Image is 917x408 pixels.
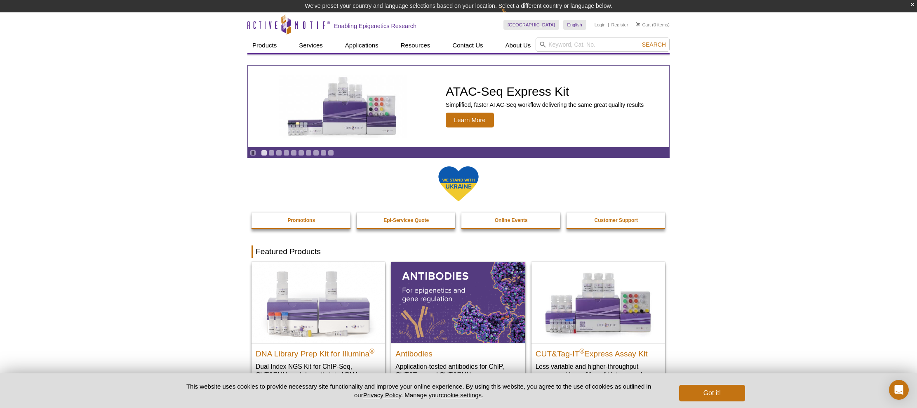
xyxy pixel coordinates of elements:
img: All Antibodies [391,262,525,343]
a: Go to slide 6 [298,150,304,156]
a: Go to slide 9 [320,150,327,156]
p: Simplified, faster ATAC-Seq workflow delivering the same great quality results [446,101,644,108]
a: Services [294,38,328,53]
a: Go to slide 1 [261,150,267,156]
sup: ® [369,347,374,354]
button: cookie settings [441,391,482,399]
sup: ® [579,347,584,354]
button: Search [640,41,668,48]
img: We Stand With Ukraine [438,165,479,202]
a: Online Events [461,212,561,228]
a: Privacy Policy [363,391,401,399]
h2: Antibodies [395,346,521,358]
article: ATAC-Seq Express Kit [248,66,669,147]
span: Learn More [446,113,494,127]
a: English [563,20,586,30]
li: | [608,20,609,30]
a: Customer Support [567,212,666,228]
a: Go to slide 4 [283,150,289,156]
a: Go to slide 7 [306,150,312,156]
a: [GEOGRAPHIC_DATA] [503,20,559,30]
a: Cart [636,22,651,28]
img: DNA Library Prep Kit for Illumina [252,262,385,343]
h2: ATAC-Seq Express Kit [446,85,644,98]
li: (0 items) [636,20,670,30]
h2: Enabling Epigenetics Research [334,22,416,30]
img: ATAC-Seq Express Kit [275,75,411,138]
a: Epi-Services Quote [357,212,456,228]
a: Go to slide 10 [328,150,334,156]
h2: Featured Products [252,245,665,258]
a: Resources [396,38,435,53]
a: Go to slide 8 [313,150,319,156]
input: Keyword, Cat. No. [536,38,670,52]
a: Contact Us [447,38,488,53]
strong: Promotions [287,217,315,223]
a: Applications [340,38,383,53]
a: All Antibodies Antibodies Application-tested antibodies for ChIP, CUT&Tag, and CUT&RUN. [391,262,525,387]
p: Less variable and higher-throughput genome-wide profiling of histone marks​. [536,362,661,379]
a: Go to slide 2 [268,150,275,156]
a: About Us [501,38,536,53]
a: Register [611,22,628,28]
a: Promotions [252,212,351,228]
a: Login [595,22,606,28]
button: Got it! [679,385,745,401]
a: Go to slide 5 [291,150,297,156]
h2: DNA Library Prep Kit for Illumina [256,346,381,358]
strong: Customer Support [595,217,638,223]
a: CUT&Tag-IT® Express Assay Kit CUT&Tag-IT®Express Assay Kit Less variable and higher-throughput ge... [531,262,665,387]
p: Dual Index NGS Kit for ChIP-Seq, CUT&RUN, and ds methylated DNA assays. [256,362,381,387]
p: Application-tested antibodies for ChIP, CUT&Tag, and CUT&RUN. [395,362,521,379]
a: ATAC-Seq Express Kit ATAC-Seq Express Kit Simplified, faster ATAC-Seq workflow delivering the sam... [248,66,669,147]
a: Toggle autoplay [250,150,256,156]
p: This website uses cookies to provide necessary site functionality and improve your online experie... [172,382,665,399]
a: Go to slide 3 [276,150,282,156]
div: Open Intercom Messenger [889,380,909,400]
img: CUT&Tag-IT® Express Assay Kit [531,262,665,343]
strong: Epi-Services Quote [383,217,429,223]
a: DNA Library Prep Kit for Illumina DNA Library Prep Kit for Illumina® Dual Index NGS Kit for ChIP-... [252,262,385,395]
img: Change Here [501,6,523,26]
h2: CUT&Tag-IT Express Assay Kit [536,346,661,358]
a: Products [247,38,282,53]
img: Your Cart [636,22,640,26]
span: Search [642,41,666,48]
strong: Online Events [495,217,528,223]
